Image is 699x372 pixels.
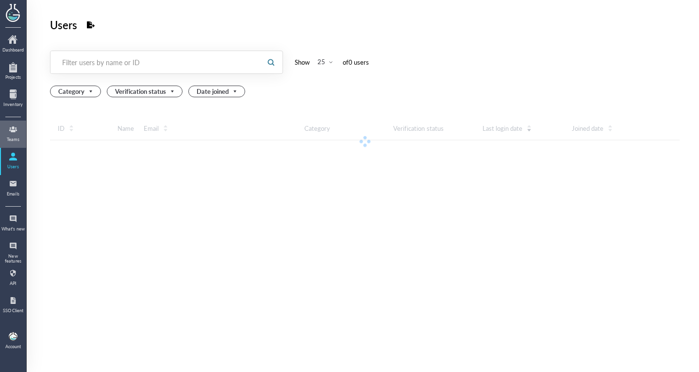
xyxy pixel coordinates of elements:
div: Inventory [1,102,25,107]
div: Show of 0 user s [295,56,369,68]
div: What's new [1,227,25,231]
img: genemod logo [1,0,25,23]
div: New features [1,254,25,264]
a: Projects [1,59,25,85]
div: Users [1,164,25,169]
span: Date joined [197,86,239,97]
a: New features [1,238,25,264]
a: Emails [1,176,25,201]
a: Inventory [1,87,25,112]
span: Verification status [115,86,176,97]
div: Filter users by name or ID [62,57,249,67]
div: Teams [1,137,25,142]
a: Teams [1,122,25,147]
a: SSO Client [1,293,25,318]
div: Users [50,16,77,34]
a: Users [1,149,25,174]
div: Dashboard [1,48,25,53]
div: Account [5,344,21,349]
a: API [1,266,25,291]
a: What's new [1,211,25,236]
div: API [1,281,25,286]
div: SSO Client [1,308,25,313]
div: Emails [1,192,25,196]
div: Projects [1,75,25,80]
div: 25 [317,57,325,66]
span: Category [58,86,95,97]
a: Dashboard [1,32,25,57]
img: b9474ba4-a536-45cc-a50d-c6e2543a7ac2.jpeg [9,332,17,341]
